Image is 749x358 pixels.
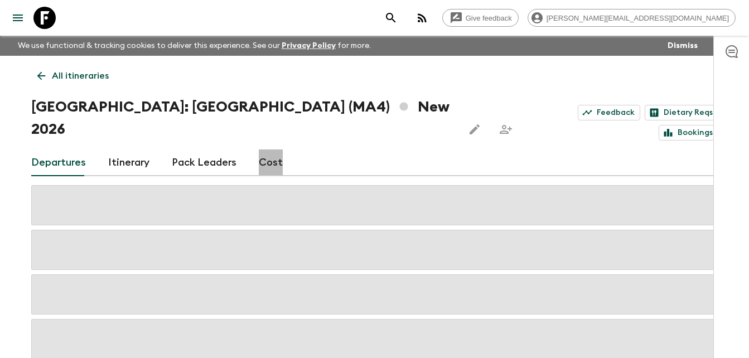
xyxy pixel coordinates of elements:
div: [PERSON_NAME][EMAIL_ADDRESS][DOMAIN_NAME] [528,9,736,27]
a: Pack Leaders [172,149,236,176]
a: Cost [259,149,283,176]
a: Bookings [659,125,718,141]
a: Itinerary [108,149,149,176]
span: [PERSON_NAME][EMAIL_ADDRESS][DOMAIN_NAME] [540,14,735,22]
a: Dietary Reqs [645,105,718,120]
button: search adventures [380,7,402,29]
a: Departures [31,149,86,176]
a: Privacy Policy [282,42,336,50]
button: menu [7,7,29,29]
button: Dismiss [665,38,700,54]
a: Give feedback [442,9,519,27]
p: All itineraries [52,69,109,83]
p: We use functional & tracking cookies to deliver this experience. See our for more. [13,36,375,56]
span: Give feedback [460,14,518,22]
button: Edit this itinerary [463,118,486,141]
h1: [GEOGRAPHIC_DATA]: [GEOGRAPHIC_DATA] (MA4) New 2026 [31,96,455,141]
a: Feedback [578,105,640,120]
a: All itineraries [31,65,115,87]
span: Share this itinerary [495,118,517,141]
